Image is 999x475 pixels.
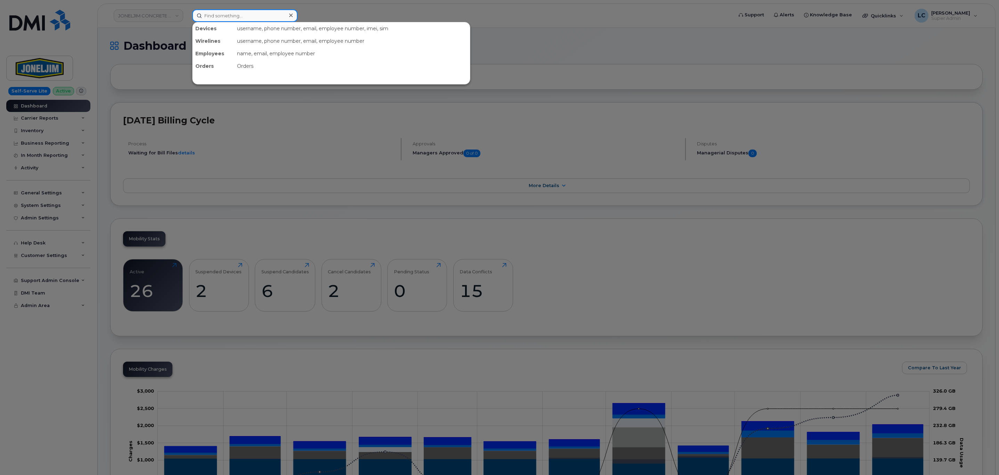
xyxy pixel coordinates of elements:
[193,60,234,72] div: Orders
[234,47,470,60] div: name, email, employee number
[234,60,470,72] div: Orders
[234,35,470,47] div: username, phone number, email, employee number
[193,35,234,47] div: Wirelines
[193,47,234,60] div: Employees
[234,22,470,35] div: username, phone number, email, employee number, imei, sim
[193,22,234,35] div: Devices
